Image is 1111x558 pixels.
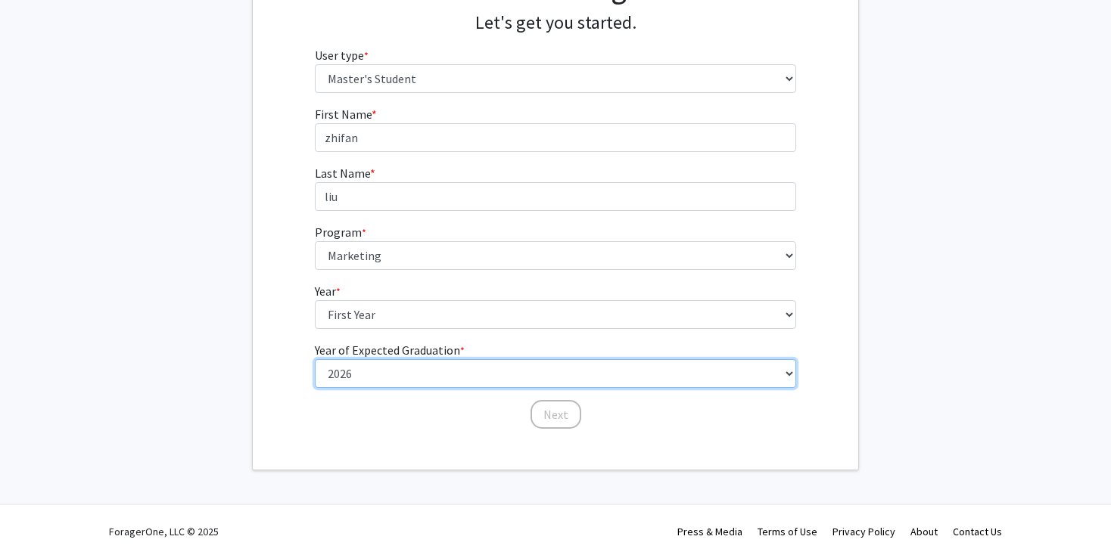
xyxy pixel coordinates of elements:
h4: Let's get you started. [315,12,797,34]
a: Terms of Use [758,525,817,538]
iframe: Chat [11,490,64,547]
label: Program [315,223,366,241]
a: Press & Media [677,525,742,538]
div: ForagerOne, LLC © 2025 [109,505,219,558]
span: First Name [315,107,372,122]
label: User type [315,46,369,64]
a: Privacy Policy [832,525,895,538]
span: Last Name [315,166,370,181]
button: Next [531,400,581,429]
label: Year [315,282,341,300]
label: Year of Expected Graduation [315,341,465,359]
a: Contact Us [953,525,1002,538]
a: About [910,525,938,538]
